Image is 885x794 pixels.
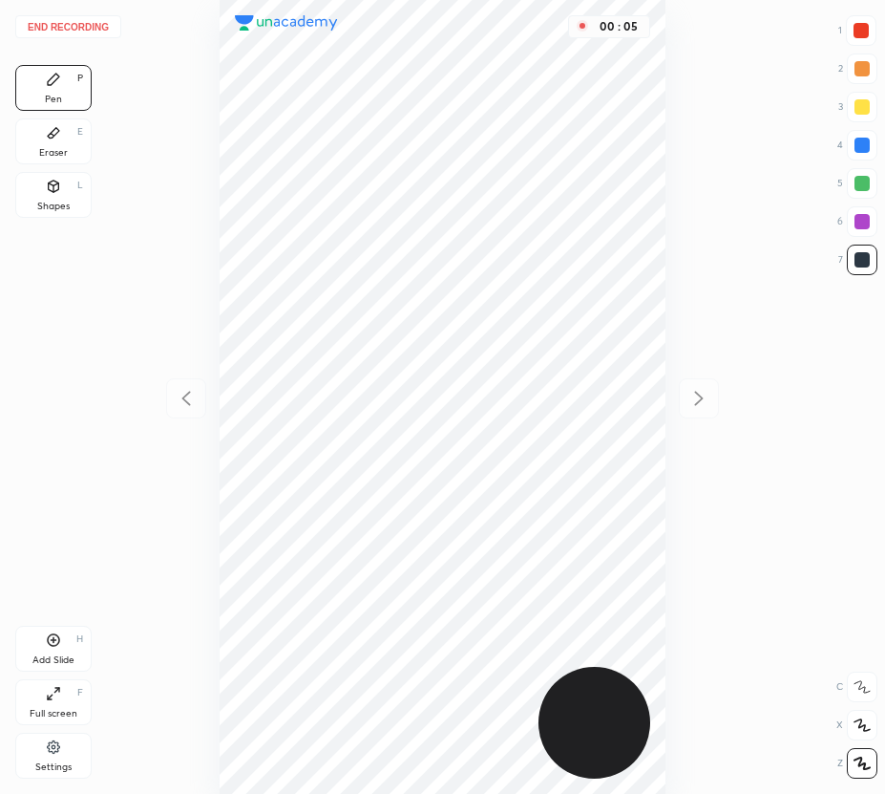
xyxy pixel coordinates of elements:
[837,748,877,779] div: Z
[45,95,62,104] div: Pen
[77,688,83,697] div: F
[836,672,877,702] div: C
[77,127,83,137] div: E
[235,15,338,31] img: logo.38c385cc.svg
[30,709,77,719] div: Full screen
[836,710,877,740] div: X
[838,92,877,122] div: 3
[837,206,877,237] div: 6
[35,762,72,772] div: Settings
[837,130,877,161] div: 4
[838,54,877,84] div: 2
[837,168,877,199] div: 5
[77,181,83,190] div: L
[838,245,877,275] div: 7
[37,202,70,211] div: Shapes
[76,634,83,644] div: H
[77,74,83,83] div: P
[596,20,642,33] div: 00 : 05
[15,15,121,38] button: End recording
[39,148,68,158] div: Eraser
[32,655,74,665] div: Add Slide
[838,15,876,46] div: 1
